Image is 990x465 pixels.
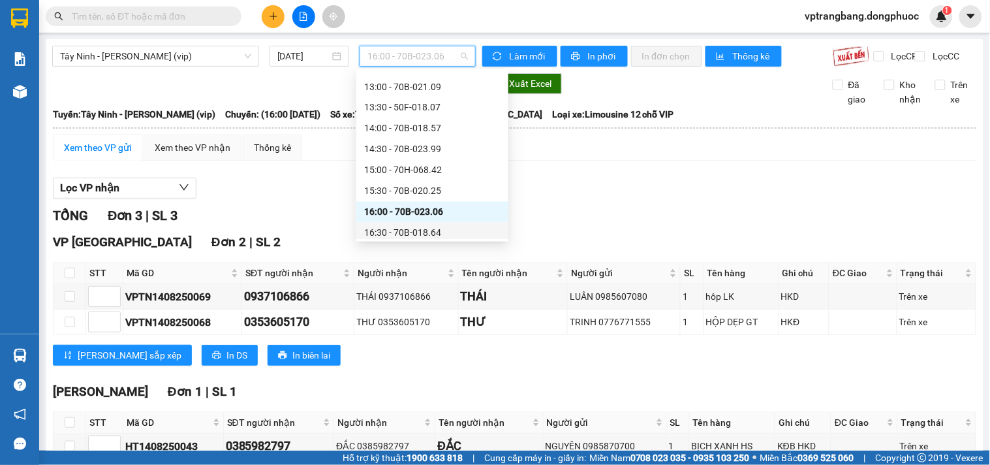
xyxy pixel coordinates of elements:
[472,451,474,465] span: |
[795,8,930,24] span: vptrangbang.dongphuoc
[225,107,320,121] span: Chuyến: (16:00 [DATE])
[509,76,551,91] span: Xuất Excel
[53,345,192,366] button: sort-ascending[PERSON_NAME] sắp xếp
[242,284,354,310] td: 0937106866
[364,205,501,219] div: 16:00 - 70B-023.06
[262,5,285,28] button: plus
[54,12,63,21] span: search
[706,289,777,304] div: hôp LK
[716,52,727,62] span: bar-chart
[155,140,230,155] div: Xem theo VP nhận
[364,184,501,199] div: 15:30 - 70B-020.25
[899,315,974,329] div: Trên xe
[833,46,870,67] img: 9k=
[245,266,341,280] span: SĐT người nhận
[63,351,72,361] span: sort-ascending
[60,180,119,196] span: Lọc VP nhận
[364,142,501,157] div: 14:30 - 70B-023.99
[212,351,221,361] span: printer
[667,412,690,434] th: SL
[125,289,240,305] div: VPTN1408250069
[277,49,330,63] input: 14/08/2025
[179,182,189,193] span: down
[152,208,178,223] span: SL 3
[64,140,131,155] div: Xem theo VP gửi
[330,107,403,121] span: Số xe: 70B-023.06
[53,234,192,249] span: VP [GEOGRAPHIC_DATA]
[226,348,247,362] span: In DS
[547,415,653,430] span: Người gửi
[704,263,779,284] th: Tên hàng
[864,451,866,465] span: |
[435,434,543,459] td: ĐẮC
[14,379,26,391] span: question-circle
[78,348,181,362] span: [PERSON_NAME] sắp xếp
[461,287,566,306] div: THÁI
[211,234,246,249] span: Đơn 2
[202,345,258,366] button: printerIn DS
[343,451,463,465] span: Hỗ trợ kỹ thuật:
[13,52,27,66] img: solution-icon
[146,208,149,223] span: |
[127,415,210,430] span: Mã GD
[292,348,330,362] span: In biên lai
[886,49,920,63] span: Lọc CR
[484,73,562,94] button: downloadXuất Excel
[546,439,664,453] div: NGUYÊN 0985870700
[13,349,27,362] img: warehouse-icon
[843,78,874,106] span: Đã giao
[278,351,287,361] span: printer
[760,451,854,465] span: Miền Bắc
[571,52,582,62] span: printer
[356,315,456,329] div: THƯ 0353605170
[918,453,927,462] span: copyright
[705,46,782,67] button: bar-chartThống kê
[965,10,977,22] span: caret-down
[552,107,674,121] span: Loại xe: Limousine 12 chỗ VIP
[212,384,237,399] span: SL 1
[256,234,281,249] span: SL 2
[681,263,704,284] th: SL
[798,453,854,463] strong: 0369 525 060
[570,315,678,329] div: TRINH 0776771555
[407,453,463,463] strong: 1900 633 818
[493,52,504,62] span: sync
[781,315,828,329] div: HKĐ
[753,455,757,460] span: ⚪️
[945,6,950,15] span: 1
[959,5,982,28] button: caret-down
[125,314,240,330] div: VPTN1408250068
[946,78,977,106] span: Trên xe
[53,384,148,399] span: [PERSON_NAME]
[437,437,540,455] div: ĐẮC
[364,163,501,178] div: 15:00 - 70H-068.42
[900,439,974,453] div: Trên xe
[899,289,974,304] div: Trên xe
[53,178,196,199] button: Lọc VP nhận
[14,438,26,450] span: message
[127,266,228,280] span: Mã GD
[484,451,586,465] span: Cung cấp máy in - giấy in:
[11,8,28,28] img: logo-vxr
[358,266,445,280] span: Người nhận
[589,451,750,465] span: Miền Nam
[459,284,568,310] td: THÁI
[292,5,315,28] button: file-add
[683,289,702,304] div: 1
[249,234,253,249] span: |
[777,439,829,453] div: KĐB HKD
[835,415,884,430] span: ĐC Giao
[53,208,88,223] span: TỔNG
[254,140,291,155] div: Thống kê
[587,49,617,63] span: In phơi
[336,439,433,453] div: ĐẮC 0385982797
[60,46,251,66] span: Tây Ninh - Hồ Chí Minh (vip)
[53,109,215,120] b: Tuyến: Tây Ninh - [PERSON_NAME] (vip)
[299,12,308,21] span: file-add
[571,266,667,280] span: Người gửi
[125,438,221,455] div: HT1408250043
[692,439,773,453] div: BỊCH XANH HS
[108,208,142,223] span: Đơn 3
[927,49,961,63] span: Lọc CC
[459,310,568,335] td: THƯ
